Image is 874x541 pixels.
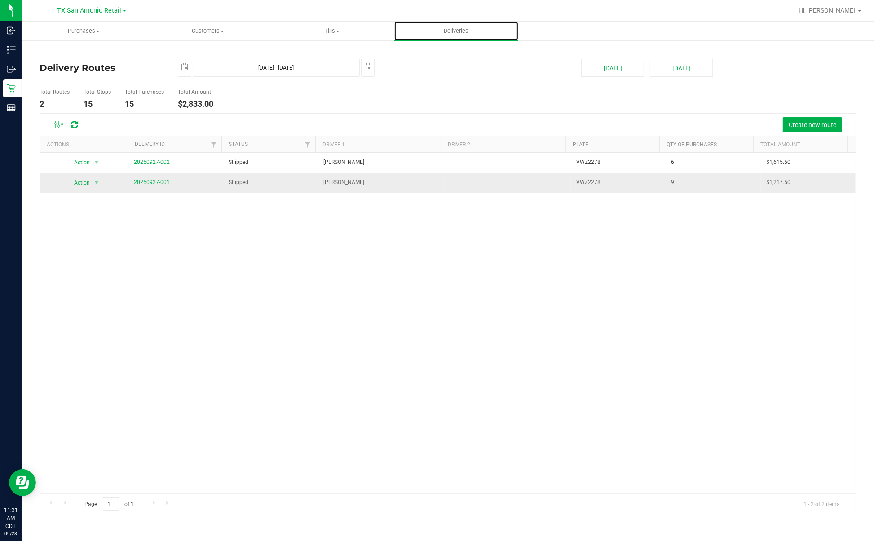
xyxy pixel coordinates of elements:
iframe: Resource center [9,469,36,496]
inline-svg: Inbound [7,26,16,35]
h4: 2 [40,100,70,109]
a: Tills [270,22,394,40]
h5: Total Stops [84,89,111,95]
a: Delivery ID [135,141,165,147]
span: VWZ2278 [576,178,600,187]
button: Create new route [783,117,842,132]
button: [DATE] [581,59,644,77]
h4: 15 [125,100,164,109]
a: Filter [300,136,315,152]
span: TX San Antonio Retail [57,7,122,14]
span: 6 [671,158,675,167]
span: $1,217.50 [766,178,790,187]
p: 09/28 [4,530,18,537]
a: Purchases [22,22,146,40]
input: 1 [103,497,119,511]
th: Driver 2 [441,136,566,152]
h5: Total Purchases [125,89,164,95]
h4: 15 [84,100,111,109]
span: Deliveries [432,27,481,35]
a: 20250927-002 [134,159,170,165]
th: Total Amount [753,136,847,152]
span: 1 - 2 of 2 items [796,497,847,511]
span: Create new route [789,121,836,128]
h4: Delivery Routes [40,59,164,77]
h4: $2,833.00 [178,100,213,109]
inline-svg: Inventory [7,45,16,54]
a: 20250927-001 [134,179,170,185]
span: select [178,59,191,75]
span: Action [66,176,91,189]
a: Status [229,141,248,147]
span: 9 [671,178,675,187]
button: [DATE] [650,59,713,77]
span: Customers [146,27,270,35]
span: [PERSON_NAME] [323,158,364,167]
h5: Total Routes [40,89,70,95]
span: Tills [270,27,394,35]
th: Driver 1 [315,136,441,152]
a: Customers [146,22,270,40]
a: Filter [207,136,221,152]
h5: Total Amount [178,89,213,95]
span: Shipped [229,178,248,187]
div: Actions [47,141,124,148]
span: [PERSON_NAME] [323,178,364,187]
span: VWZ2278 [576,158,600,167]
a: Qty of Purchases [667,141,717,148]
inline-svg: Retail [7,84,16,93]
inline-svg: Outbound [7,65,16,74]
span: Hi, [PERSON_NAME]! [799,7,857,14]
a: Plate [573,141,589,148]
span: select [362,59,374,75]
p: 11:31 AM CDT [4,506,18,530]
a: Deliveries [394,22,519,40]
span: $1,615.50 [766,158,790,167]
span: Page of 1 [77,497,141,511]
span: Shipped [229,158,248,167]
span: Purchases [22,27,146,35]
span: select [91,176,102,189]
span: Action [66,156,91,169]
inline-svg: Reports [7,103,16,112]
span: select [91,156,102,169]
